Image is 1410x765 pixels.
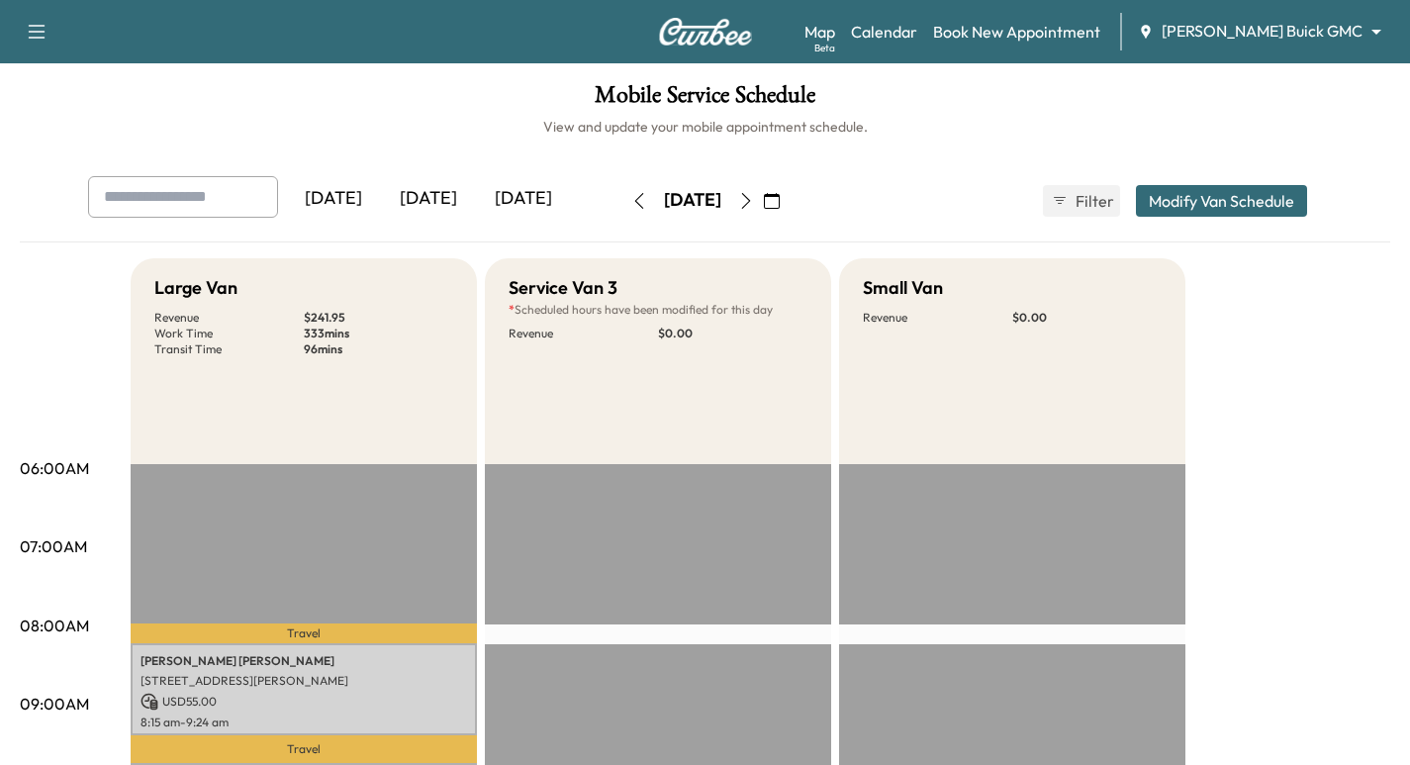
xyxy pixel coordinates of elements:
[141,715,467,730] p: 8:15 am - 9:24 am
[1043,185,1120,217] button: Filter
[20,456,89,480] p: 06:00AM
[131,735,477,763] p: Travel
[20,117,1390,137] h6: View and update your mobile appointment schedule.
[154,326,304,341] p: Work Time
[20,614,89,637] p: 08:00AM
[933,20,1100,44] a: Book New Appointment
[658,326,807,341] p: $ 0.00
[509,302,807,318] p: Scheduled hours have been modified for this day
[476,176,571,222] div: [DATE]
[1136,185,1307,217] button: Modify Van Schedule
[154,274,237,302] h5: Large Van
[851,20,917,44] a: Calendar
[1076,189,1111,213] span: Filter
[141,653,467,669] p: [PERSON_NAME] [PERSON_NAME]
[509,326,658,341] p: Revenue
[154,310,304,326] p: Revenue
[154,341,304,357] p: Transit Time
[20,534,87,558] p: 07:00AM
[20,692,89,716] p: 09:00AM
[664,188,721,213] div: [DATE]
[863,310,1012,326] p: Revenue
[20,83,1390,117] h1: Mobile Service Schedule
[804,20,835,44] a: MapBeta
[658,18,753,46] img: Curbee Logo
[1012,310,1162,326] p: $ 0.00
[286,176,381,222] div: [DATE]
[304,326,453,341] p: 333 mins
[381,176,476,222] div: [DATE]
[141,673,467,689] p: [STREET_ADDRESS][PERSON_NAME]
[509,274,617,302] h5: Service Van 3
[863,274,943,302] h5: Small Van
[304,310,453,326] p: $ 241.95
[814,41,835,55] div: Beta
[1162,20,1363,43] span: [PERSON_NAME] Buick GMC
[304,341,453,357] p: 96 mins
[141,693,467,711] p: USD 55.00
[131,623,477,643] p: Travel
